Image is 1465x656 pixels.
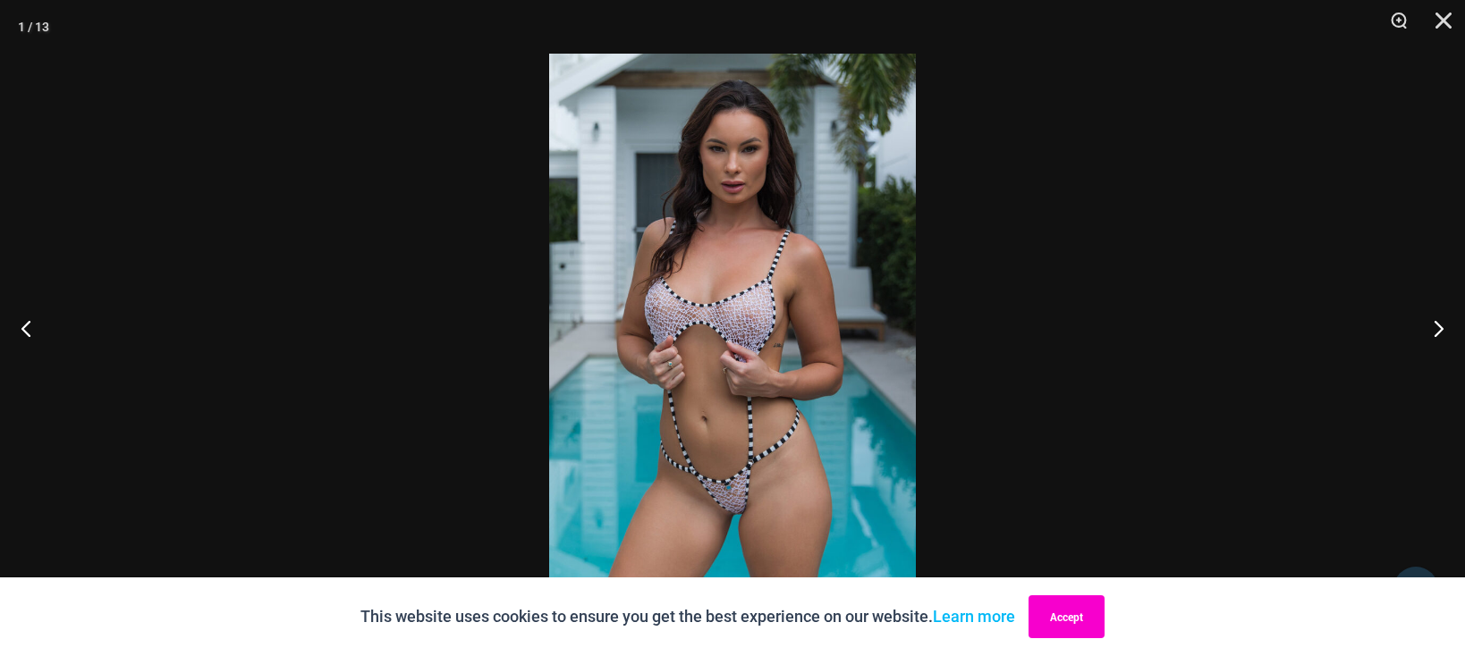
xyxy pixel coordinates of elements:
div: 1 / 13 [18,13,49,40]
p: This website uses cookies to ensure you get the best experience on our website. [360,603,1015,630]
img: Inferno Mesh Black White 8561 One Piece 05 [549,54,916,602]
button: Accept [1029,595,1105,638]
button: Next [1398,283,1465,373]
a: Learn more [933,607,1015,626]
